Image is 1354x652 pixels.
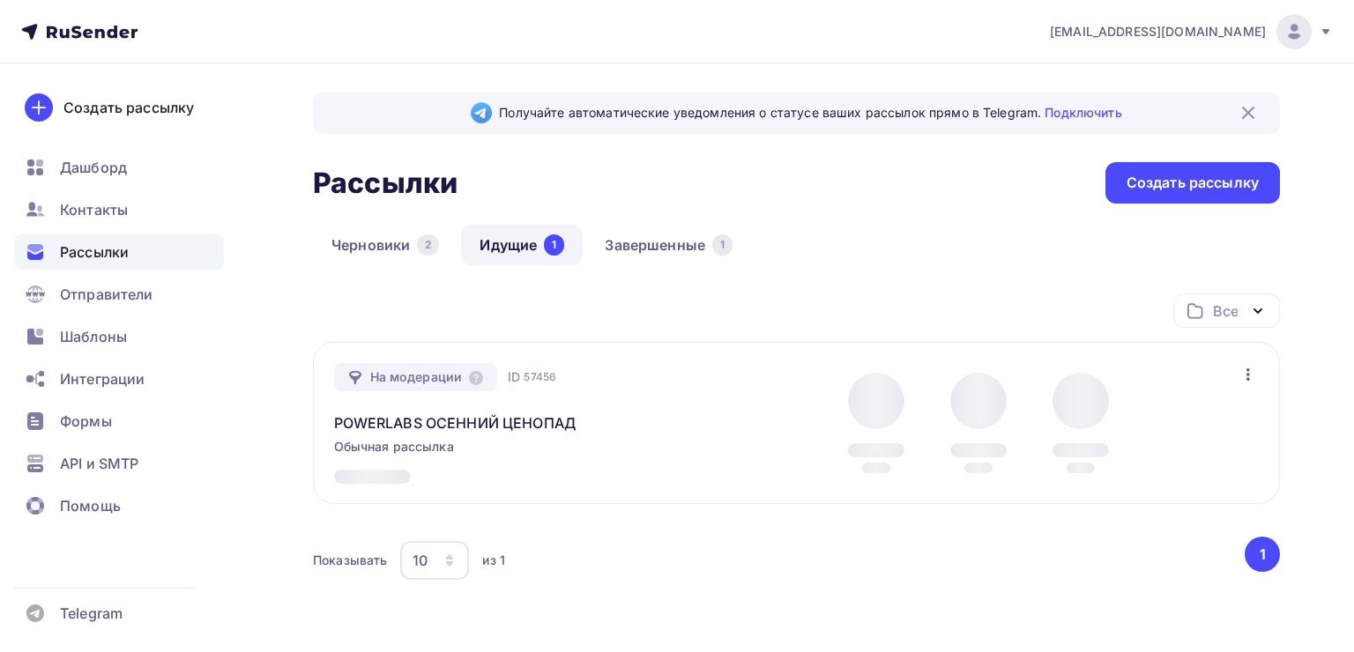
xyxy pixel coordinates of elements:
[499,104,1121,122] span: Получайте автоматические уведомления о статусе ваших рассылок прямо в Telegram.
[14,277,224,312] a: Отправители
[313,552,387,569] div: Показывать
[60,199,128,220] span: Контакты
[399,540,470,581] button: 10
[1242,537,1281,572] ul: Pagination
[1127,173,1259,193] div: Создать рассылку
[60,368,145,389] span: Интеграции
[417,234,439,256] div: 2
[1050,23,1266,41] span: [EMAIL_ADDRESS][DOMAIN_NAME]
[712,234,733,256] div: 1
[60,157,127,178] span: Дашборд
[60,241,129,263] span: Рассылки
[14,319,224,354] a: Шаблоны
[1050,14,1333,49] a: [EMAIL_ADDRESS][DOMAIN_NAME]
[313,225,458,265] a: Черновики2
[1245,537,1280,572] button: Go to page 1
[1213,300,1238,322] div: Все
[14,234,224,270] a: Рассылки
[1173,293,1280,328] button: Все
[14,404,224,439] a: Формы
[60,326,127,347] span: Шаблоны
[334,412,577,433] a: POWERLABS ОСЕННИЙ ЦЕНОПАД
[63,97,194,118] div: Создать рассылку
[313,166,458,201] h2: Рассылки
[413,550,428,571] div: 10
[544,234,564,256] div: 1
[471,102,492,123] img: Telegram
[14,150,224,185] a: Дашборд
[334,363,498,391] div: На модерации
[1045,105,1121,120] a: Подключить
[586,225,751,265] a: Завершенные1
[508,368,520,386] span: ID
[60,453,138,474] span: API и SMTP
[14,192,224,227] a: Контакты
[60,603,123,624] span: Telegram
[461,225,583,265] a: Идущие1
[60,495,121,516] span: Помощь
[60,411,112,432] span: Формы
[482,552,505,569] div: из 1
[60,284,153,305] span: Отправители
[334,438,454,456] span: Обычная рассылка
[524,368,556,386] span: 57456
